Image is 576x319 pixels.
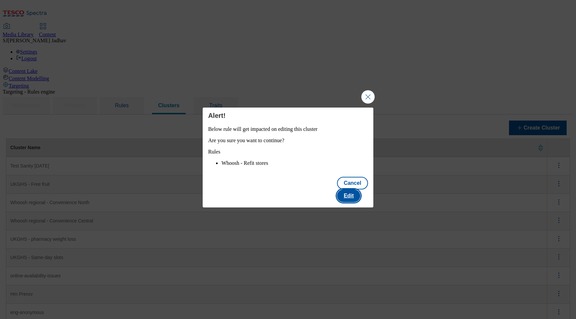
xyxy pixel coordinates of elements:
p: Are you sure you want to continue? [208,138,368,144]
button: Edit [337,189,360,202]
p: Below rule will get impacted on editing this cluster [208,126,368,132]
li: Whoosh - Refit stores [221,160,368,166]
div: Modal [203,108,373,207]
button: Cancel [337,177,368,189]
button: Close Modal [361,90,375,104]
h4: Alert! [208,112,368,120]
p: Rules [208,149,368,155]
